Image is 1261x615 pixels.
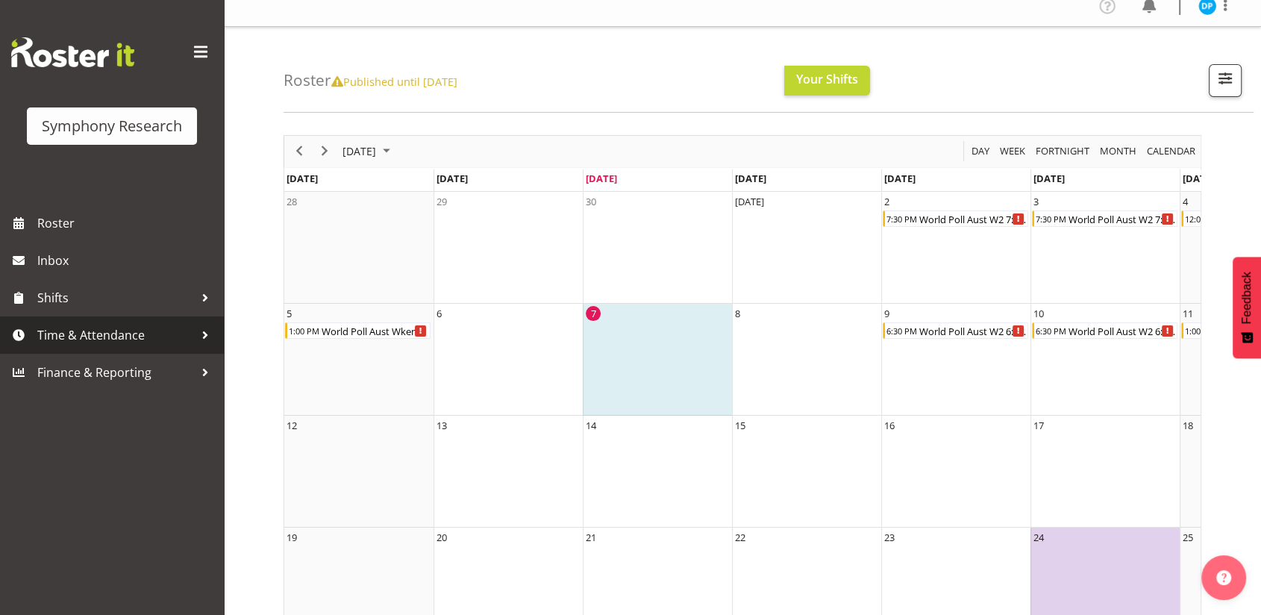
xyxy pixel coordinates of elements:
[970,142,991,160] span: Day
[284,72,457,89] h4: Roster
[884,306,889,321] div: 9
[884,530,895,545] div: 23
[735,418,745,433] div: 15
[287,530,297,545] div: 19
[434,416,583,528] td: Monday, October 13, 2025
[287,323,320,338] div: 1:00 PM
[1209,64,1242,97] button: Filter Shifts
[1183,306,1193,321] div: 11
[331,74,457,89] span: Published until [DATE]
[42,115,182,137] div: Symphony Research
[37,249,216,272] span: Inbox
[312,136,337,167] div: next period
[436,194,447,209] div: 29
[1183,194,1188,209] div: 4
[284,416,434,528] td: Sunday, October 12, 2025
[436,530,447,545] div: 20
[37,287,194,309] span: Shifts
[918,323,1027,338] div: World Poll Aust W2 6:30pm~10:30pm
[969,142,992,160] button: Timeline Day
[1033,418,1044,433] div: 17
[285,322,431,339] div: World Poll Aust Wkend Begin From Sunday, October 5, 2025 at 1:00:00 PM GMT+13:00 Ends At Sunday, ...
[1233,257,1261,358] button: Feedback - Show survey
[881,304,1030,416] td: Thursday, October 9, 2025
[287,306,292,321] div: 5
[1033,306,1044,321] div: 10
[1098,142,1139,160] button: Timeline Month
[1033,142,1092,160] button: Fortnight
[1183,211,1221,226] div: 12:00 PM
[883,210,1028,227] div: World Poll Aust W2 7:30pm~11:30pm Begin From Thursday, October 2, 2025 at 7:30:00 PM GMT+13:00 En...
[287,194,297,209] div: 28
[315,142,335,160] button: Next
[287,136,312,167] div: previous period
[732,192,881,304] td: Wednesday, October 1, 2025
[583,192,732,304] td: Tuesday, September 30, 2025
[732,304,881,416] td: Wednesday, October 8, 2025
[1033,194,1039,209] div: 3
[287,418,297,433] div: 12
[1067,211,1177,226] div: World Poll Aust W2 7:30pm~11:30pm
[337,136,399,167] div: October 2025
[586,418,596,433] div: 14
[796,71,858,87] span: Your Shifts
[586,306,601,321] div: 7
[1033,172,1065,185] span: [DATE]
[884,418,895,433] div: 16
[1030,304,1180,416] td: Friday, October 10, 2025
[1034,211,1067,226] div: 7:30 PM
[918,211,1027,226] div: World Poll Aust W2 7:30pm~11:30pm
[434,192,583,304] td: Monday, September 29, 2025
[284,192,434,304] td: Sunday, September 28, 2025
[340,142,397,160] button: October 2025
[1098,142,1138,160] span: Month
[735,306,740,321] div: 8
[735,530,745,545] div: 22
[885,211,918,226] div: 7:30 PM
[1067,323,1177,338] div: World Poll Aust W2 6:30pm~10:30pm
[436,306,442,321] div: 6
[1032,322,1177,339] div: World Poll Aust W2 6:30pm~10:30pm Begin From Friday, October 10, 2025 at 6:30:00 PM GMT+13:00 End...
[290,142,310,160] button: Previous
[884,172,916,185] span: [DATE]
[1183,418,1193,433] div: 18
[436,172,468,185] span: [DATE]
[732,416,881,528] td: Wednesday, October 15, 2025
[735,194,764,209] div: [DATE]
[1032,210,1177,227] div: World Poll Aust W2 7:30pm~11:30pm Begin From Friday, October 3, 2025 at 7:30:00 PM GMT+13:00 Ends...
[883,322,1028,339] div: World Poll Aust W2 6:30pm~10:30pm Begin From Thursday, October 9, 2025 at 6:30:00 PM GMT+13:00 En...
[586,194,596,209] div: 30
[284,304,434,416] td: Sunday, October 5, 2025
[1030,416,1180,528] td: Friday, October 17, 2025
[1030,192,1180,304] td: Friday, October 3, 2025
[1145,142,1198,160] button: Month
[1183,172,1214,185] span: [DATE]
[1240,272,1254,324] span: Feedback
[586,530,596,545] div: 21
[1033,530,1044,545] div: 24
[1183,323,1216,338] div: 1:00 PM
[998,142,1028,160] button: Timeline Week
[881,416,1030,528] td: Thursday, October 16, 2025
[287,172,318,185] span: [DATE]
[583,416,732,528] td: Tuesday, October 14, 2025
[881,192,1030,304] td: Thursday, October 2, 2025
[586,172,617,185] span: [DATE]
[885,323,918,338] div: 6:30 PM
[320,323,430,338] div: World Poll Aust Wkend
[11,37,134,67] img: Rosterit website logo
[37,324,194,346] span: Time & Attendance
[1145,142,1197,160] span: calendar
[735,172,766,185] span: [DATE]
[37,212,216,234] span: Roster
[1034,323,1067,338] div: 6:30 PM
[341,142,378,160] span: [DATE]
[998,142,1027,160] span: Week
[1216,570,1231,585] img: help-xxl-2.png
[434,304,583,416] td: Monday, October 6, 2025
[436,418,447,433] div: 13
[583,304,732,416] td: Tuesday, October 7, 2025
[37,361,194,384] span: Finance & Reporting
[1034,142,1091,160] span: Fortnight
[784,66,870,96] button: Your Shifts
